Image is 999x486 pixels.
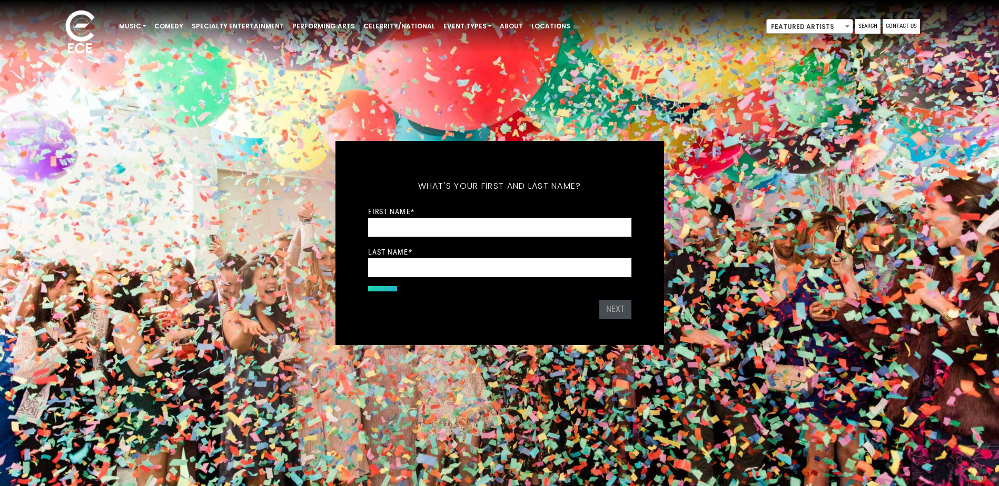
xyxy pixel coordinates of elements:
[527,17,575,35] a: Locations
[855,19,881,34] a: Search
[496,17,527,35] a: About
[359,17,439,35] a: Celebrity/National
[187,17,288,35] a: Specialty Entertainment
[368,207,414,216] label: First Name
[54,7,106,58] img: ece_new_logo_whitev2-1.png
[883,19,920,34] a: Contact Us
[767,19,853,34] span: Featured Artists
[766,19,853,34] span: Featured Artists
[115,17,150,35] a: Music
[368,167,631,205] h5: What's your first and last name?
[368,247,412,257] label: Last Name
[150,17,187,35] a: Comedy
[439,17,496,35] a: Event Types
[288,17,359,35] a: Performing Arts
